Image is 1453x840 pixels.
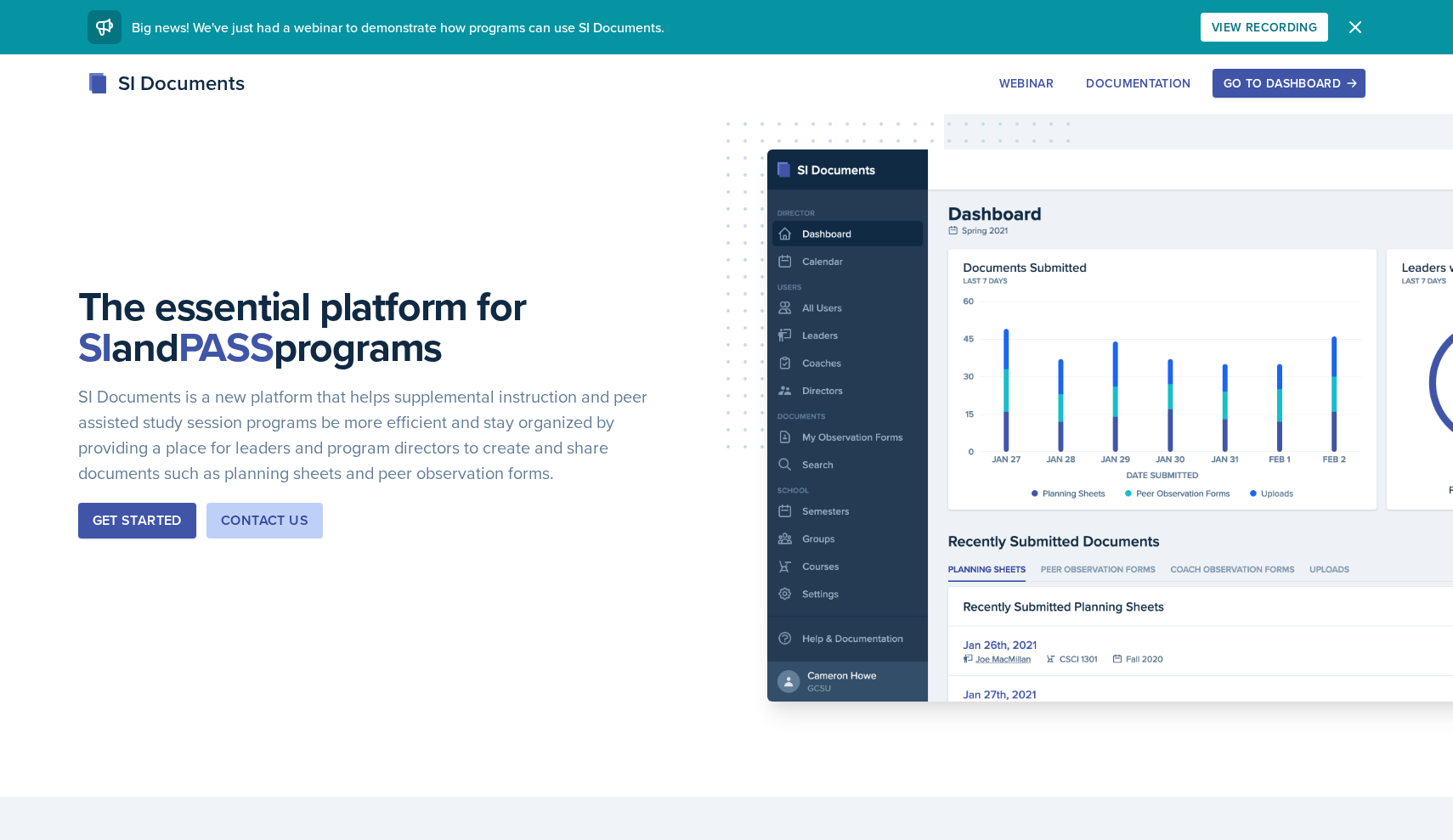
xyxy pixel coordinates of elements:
[1075,69,1202,98] button: Documentation
[999,76,1054,90] div: Webinar
[1212,20,1317,34] div: View Recording
[78,503,196,538] button: Get Started
[988,69,1065,98] button: Webinar
[93,510,182,531] div: Get Started
[88,68,245,99] div: SI Documents
[206,503,323,538] button: Contact Us
[1086,76,1191,90] div: Documentation
[1224,76,1354,90] div: Go to Dashboard
[1201,13,1328,42] button: View Recording
[1213,69,1365,98] button: Go to Dashboard
[221,510,308,531] div: Contact Us
[132,18,664,37] span: Big news! We've just had a webinar to demonstrate how programs can use SI Documents.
